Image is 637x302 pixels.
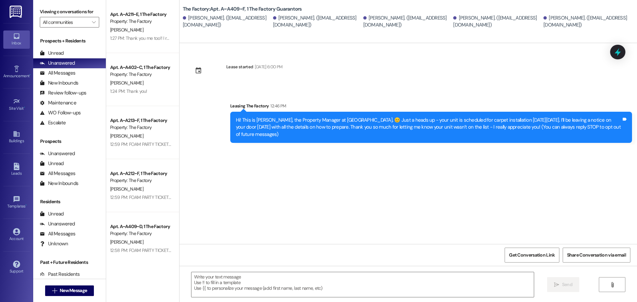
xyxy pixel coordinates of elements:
div: [DATE] 6:00 PM [253,63,282,70]
a: Buildings [3,128,30,146]
a: Leads [3,161,30,179]
div: [PERSON_NAME]. ([EMAIL_ADDRESS][DOMAIN_NAME]) [183,15,271,29]
div: New Inbounds [40,80,78,87]
button: Send [547,277,579,292]
span: New Message [60,287,87,294]
div: Hi! This is [PERSON_NAME], the Property Manager at [GEOGRAPHIC_DATA]. 😊 Just a heads up - your un... [236,117,621,138]
span: Get Conversation Link [509,252,555,259]
div: Property: The Factory [110,71,172,78]
div: Unread [40,211,64,217]
div: Residents [33,198,106,205]
a: Account [3,226,30,244]
div: Property: The Factory [110,18,172,25]
img: ResiDesk Logo [10,6,23,18]
div: Prospects + Residents [33,37,106,44]
i:  [52,288,57,293]
div: New Inbounds [40,180,78,187]
div: Review follow-ups [40,90,86,96]
div: Apt. A~A212~F, 1 The Factory [110,170,172,177]
input: All communities [43,17,89,28]
div: Past + Future Residents [33,259,106,266]
span: • [24,105,25,110]
span: [PERSON_NAME] [110,186,143,192]
div: Property: The Factory [110,177,172,184]
div: Unread [40,50,64,57]
div: All Messages [40,230,75,237]
b: The Factory: Apt. A~A409~F, 1 The Factory Guarantors [183,6,302,13]
div: Apt. A~A211~E, 1 The Factory [110,11,172,18]
div: All Messages [40,70,75,77]
div: Past Residents [40,271,80,278]
div: Unanswered [40,220,75,227]
div: Unknown [40,240,68,247]
div: [PERSON_NAME]. ([EMAIL_ADDRESS][DOMAIN_NAME]) [273,15,362,29]
div: Property: The Factory [110,230,172,237]
span: Share Conversation via email [567,252,626,259]
div: Apt. A~A402~C, 1 The Factory [110,64,172,71]
span: Send [562,281,572,288]
div: Unanswered [40,150,75,157]
i:  [554,282,559,287]
label: Viewing conversations for [40,7,99,17]
div: Apt. A~A213~F, 1 The Factory [110,117,172,124]
span: • [30,73,31,77]
div: Lease started [226,63,253,70]
a: Support [3,259,30,276]
i:  [92,20,96,25]
span: [PERSON_NAME] [110,239,143,245]
span: • [26,203,27,208]
div: 1:24 PM: Thank you! [110,88,147,94]
div: WO Follow-ups [40,109,81,116]
button: Get Conversation Link [505,248,559,263]
div: Maintenance [40,99,76,106]
div: Escalate [40,119,66,126]
div: Unanswered [40,60,75,67]
div: [PERSON_NAME]. ([EMAIL_ADDRESS][DOMAIN_NAME]) [543,15,632,29]
span: [PERSON_NAME] [110,80,143,86]
div: Prospects [33,138,106,145]
div: [PERSON_NAME]. ([EMAIL_ADDRESS][DOMAIN_NAME]) [453,15,542,29]
div: Property: The Factory [110,124,172,131]
span: [PERSON_NAME] [110,27,143,33]
a: Site Visit • [3,96,30,114]
button: New Message [45,285,94,296]
div: Unread [40,160,64,167]
a: Inbox [3,30,30,48]
div: All Messages [40,170,75,177]
i:  [610,282,615,287]
span: [PERSON_NAME] [110,133,143,139]
div: 12:46 PM [269,102,286,109]
div: Apt. A~A409~D, 1 The Factory [110,223,172,230]
a: Templates • [3,194,30,211]
div: [PERSON_NAME]. ([EMAIL_ADDRESS][DOMAIN_NAME]) [363,15,452,29]
button: Share Conversation via email [563,248,630,263]
div: Leasing The Factory [230,102,632,112]
div: 1:27 PM: Thank you me too!! I really appreciate all your help it meant a lot :) [110,35,251,41]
